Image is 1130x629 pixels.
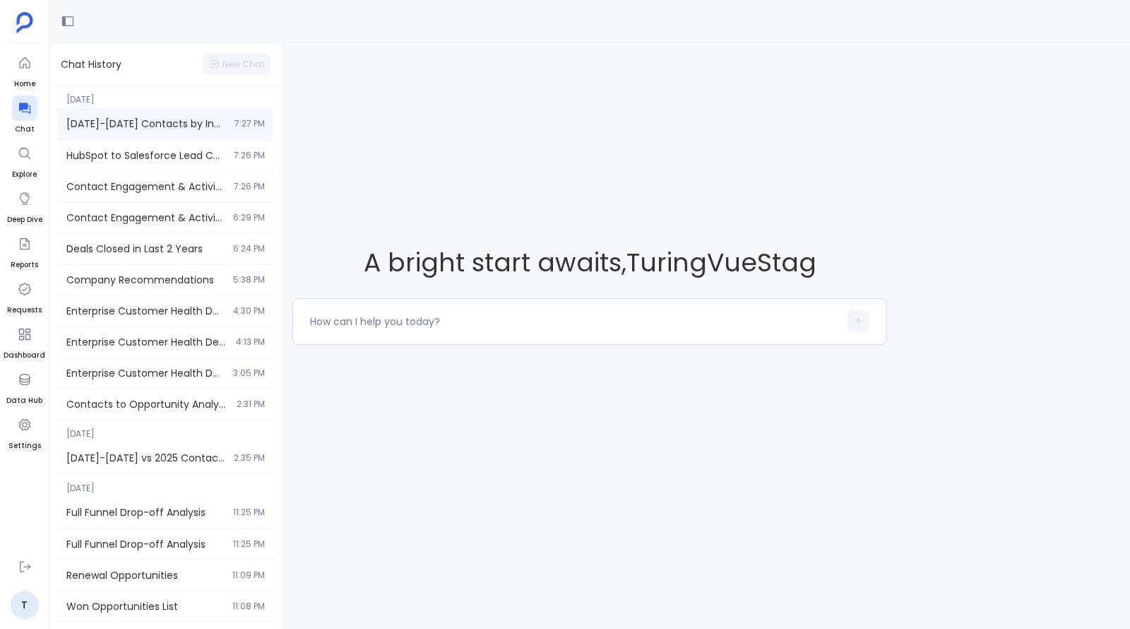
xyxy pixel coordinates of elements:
span: Deals Closed in Last 2 Years [66,242,225,256]
a: Explore [12,141,37,180]
span: Deep Dive [7,214,42,225]
a: T [11,591,39,619]
span: 11:08 PM [232,601,265,612]
span: Enterprise Customer Health Details [66,304,225,318]
span: 3:05 PM [233,368,265,379]
span: Data Hub [6,395,42,406]
span: 2023-2024 vs 2025 Contact Engagement & Activity Cohort Analysis [66,451,225,465]
span: Home [12,78,37,90]
span: Explore [12,169,37,180]
span: Won Opportunities List [66,599,224,613]
span: A bright start awaits , TuringVueStag [292,245,887,281]
img: petavue logo [16,12,33,33]
span: Contact Engagement & Activity Analysis: 2023-2024 vs 2025 Cohort Comparison [66,211,225,225]
span: Reports [11,259,38,271]
span: Chat History [61,57,121,71]
a: Settings [8,412,41,452]
a: Home [12,50,37,90]
span: HubSpot to Salesforce Lead Conversion (Last 3 Quarters) [66,148,225,163]
span: 4:13 PM [236,336,265,348]
span: Requests [7,305,42,316]
a: Dashboard [4,322,45,361]
span: 6:24 PM [233,243,265,254]
span: Full Funnel Drop-off Analysis [66,505,225,519]
span: [DATE] [58,420,273,440]
span: Settings [8,440,41,452]
span: Full Funnel Drop-off Analysis [66,537,225,551]
span: 4:30 PM [233,305,265,317]
span: 7:26 PM [234,150,265,161]
span: 11:25 PM [233,507,265,518]
span: Company Recommendations [66,273,225,287]
a: Deep Dive [7,186,42,225]
a: Requests [7,276,42,316]
span: 11:25 PM [233,539,265,550]
span: [DATE] [58,474,273,494]
span: 5:38 PM [233,274,265,286]
span: 7:26 PM [234,181,265,192]
span: Contact Engagement & Activity Analysis: 2023-2024 vs 2025 Cohort Comparison [66,180,225,194]
span: 11:09 PM [232,570,265,581]
a: Data Hub [6,367,42,406]
span: Enterprise Customer Health Details [66,366,225,380]
span: Enterprise Customer Health Details [66,335,227,349]
span: 6:29 PM [233,212,265,223]
a: Chat [12,95,37,135]
span: 7:27 PM [234,118,265,129]
span: 2023-2024 Contacts by Industry and Quarter [66,117,226,131]
a: Reports [11,231,38,271]
span: Contacts to Opportunity Analysis [66,397,228,411]
span: Renewal Opportunities [66,568,224,582]
span: Chat [12,124,37,135]
span: Dashboard [4,350,45,361]
span: 2:35 PM [234,452,265,464]
span: [DATE] [58,86,273,105]
span: 2:31 PM [237,399,265,410]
